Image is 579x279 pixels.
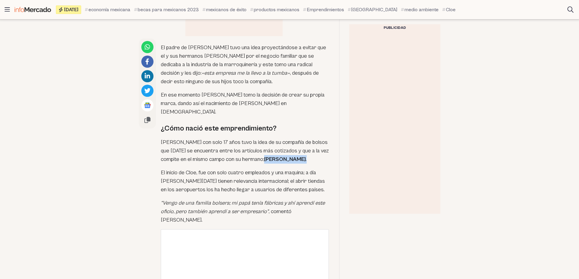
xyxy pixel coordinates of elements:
[161,200,325,215] em: “Vengo de una familia bolsera; mi papá tenía fábricas y ahí aprendí este oficio, pero también apr...
[401,6,439,13] a: medio ambiente
[161,199,329,224] p: , comentó [PERSON_NAME].
[202,6,246,13] a: mexicanos de éxito
[161,138,329,164] p: [PERSON_NAME] con solo 17 años tuvo la idea de su compañía de bolsos que [DATE] se encuentra entr...
[250,6,299,13] a: productos mexicanos
[161,43,329,86] p: El padre de [PERSON_NAME] tuvo una idea proyectándose a evitar que el y sus hermanos [PERSON_NAME...
[15,7,51,12] img: Infomercado México logo
[161,91,329,116] p: En ese momento [PERSON_NAME] tomo la decisión de crear su propia marca, dando así el nacimiento d...
[351,6,397,13] span: [GEOGRAPHIC_DATA]
[161,124,329,133] h2: ¿Cómo nació este emprendimiento?
[264,156,306,162] strong: [PERSON_NAME]
[254,6,299,13] span: productos mexicanos
[442,6,456,13] a: Cloe
[144,102,151,109] img: Google News logo
[349,24,440,32] div: Publicidad
[138,6,199,13] span: becas para mexicanos 2023
[446,6,456,13] span: Cloe
[134,6,199,13] a: becas para mexicanos 2023
[64,7,78,12] span: [DATE]
[348,6,397,13] a: [GEOGRAPHIC_DATA]
[161,168,329,194] p: El inicio de Cloe, fue con solo cuatro empleados y una maquina; a día [PERSON_NAME][DATE] tienen ...
[88,6,130,13] span: economía mexicana
[85,6,130,13] a: economía mexicana
[303,6,344,13] a: Emprendimientos
[307,6,344,13] span: Emprendimientos
[405,6,439,13] span: medio ambiente
[349,32,440,214] iframe: Advertisement
[202,70,290,76] em: «esta empresa me la llevo a la tumba»
[206,6,246,13] span: mexicanos de éxito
